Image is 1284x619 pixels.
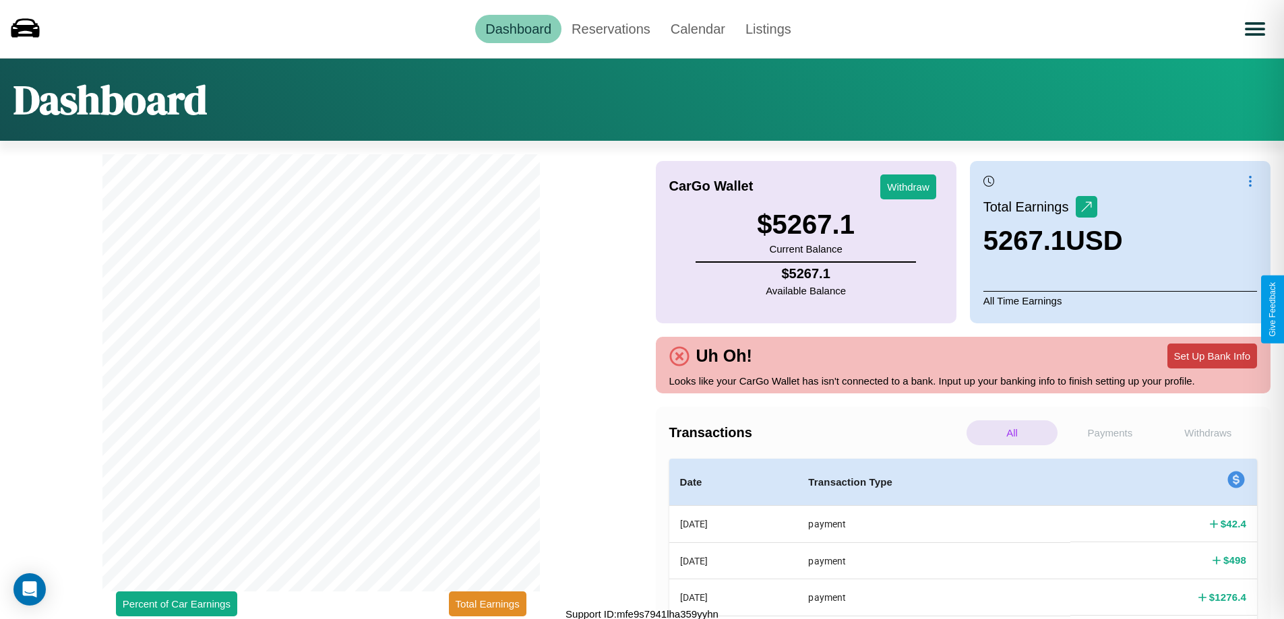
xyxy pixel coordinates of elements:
th: [DATE] [669,579,798,616]
button: Withdraw [880,174,936,199]
p: All Time Earnings [983,291,1257,310]
th: payment [797,542,1070,579]
button: Open menu [1236,10,1274,48]
p: Looks like your CarGo Wallet has isn't connected to a bank. Input up your banking info to finish ... [669,372,1258,390]
p: Payments [1064,420,1155,445]
a: Reservations [561,15,661,43]
p: All [967,420,1058,445]
p: Available Balance [766,282,846,300]
h4: CarGo Wallet [669,178,754,194]
a: Listings [735,15,801,43]
th: payment [797,579,1070,616]
h4: $ 42.4 [1221,517,1246,531]
h3: $ 5267.1 [757,209,855,240]
a: Dashboard [475,15,561,43]
h4: Date [680,474,787,490]
h3: 5267.1 USD [983,226,1123,256]
p: Current Balance [757,240,855,258]
p: Total Earnings [983,195,1076,219]
h4: Transaction Type [808,474,1060,490]
h4: $ 5267.1 [766,266,846,282]
div: Give Feedback [1268,282,1277,337]
th: payment [797,506,1070,543]
th: [DATE] [669,506,798,543]
a: Calendar [661,15,735,43]
h4: Uh Oh! [690,346,759,366]
h4: $ 1276.4 [1209,590,1246,604]
button: Total Earnings [449,591,526,616]
button: Set Up Bank Info [1167,344,1257,368]
div: Open Intercom Messenger [13,573,46,606]
p: Withdraws [1163,420,1254,445]
button: Percent of Car Earnings [116,591,237,616]
h1: Dashboard [13,72,207,127]
h4: Transactions [669,425,963,441]
th: [DATE] [669,542,798,579]
h4: $ 498 [1223,553,1246,567]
